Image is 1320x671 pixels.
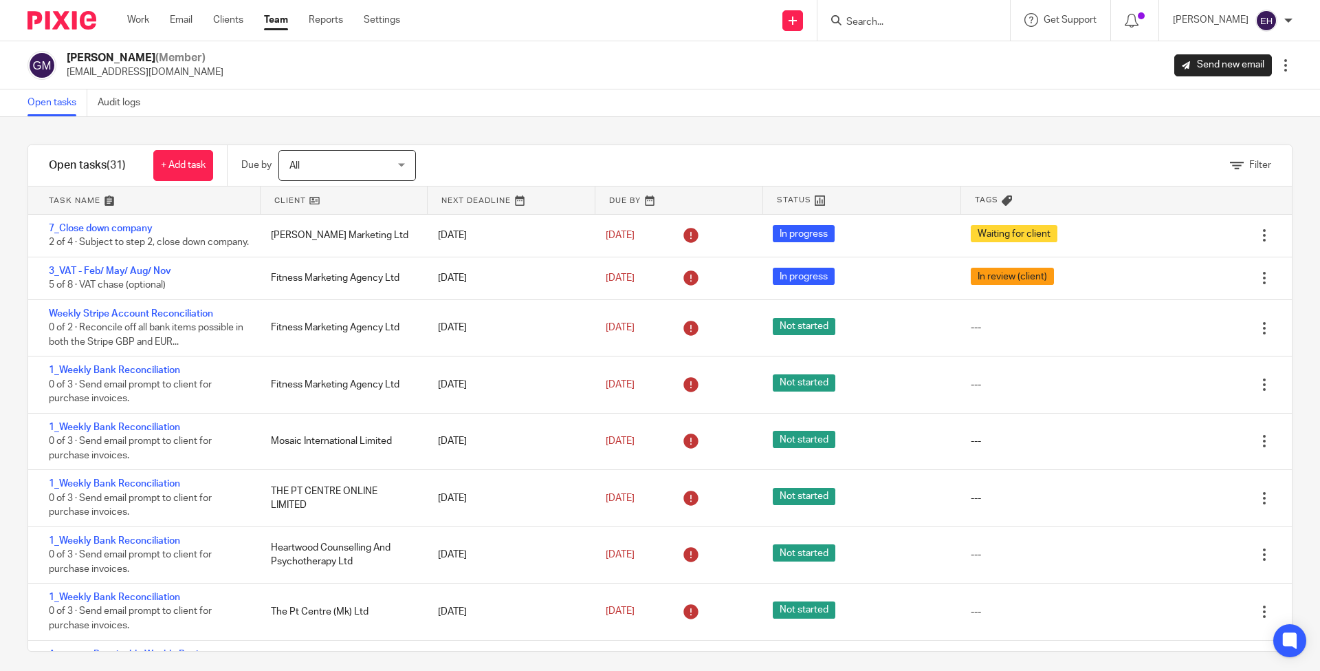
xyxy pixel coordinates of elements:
[67,65,223,79] p: [EMAIL_ADDRESS][DOMAIN_NAME]
[49,650,210,659] a: Accounts Receivable Weekly Review
[845,17,969,29] input: Search
[971,225,1057,242] span: Waiting for client
[773,431,835,448] span: Not started
[424,264,591,292] div: [DATE]
[49,309,213,319] a: Weekly Stripe Account Reconciliation
[606,273,635,283] span: [DATE]
[975,194,998,206] span: Tags
[49,550,212,574] span: 0 of 3 · Send email prompt to client for purchase invoices.
[49,436,212,460] span: 0 of 3 · Send email prompt to client for purchase invoices.
[606,323,635,332] span: [DATE]
[773,268,835,285] span: In progress
[49,380,212,404] span: 0 of 3 · Send email prompt to client for purchase invoices.
[606,493,635,503] span: [DATE]
[777,194,811,206] span: Status
[773,488,835,505] span: Not started
[1174,54,1272,76] a: Send new email
[1249,160,1271,170] span: Filter
[49,423,180,432] a: 1_Weekly Bank Reconciliation
[773,374,835,392] span: Not started
[241,158,272,172] p: Due by
[49,238,249,248] span: 2 of 4 · Subject to step 2, close down company.
[424,314,591,341] div: [DATE]
[49,224,153,233] a: 7_Close down company
[971,491,981,505] div: ---
[773,318,835,335] span: Not started
[971,378,981,392] div: ---
[606,231,635,240] span: [DATE]
[49,493,212,518] span: 0 of 3 · Send email prompt to client for purchase invoices.
[971,548,981,562] div: ---
[971,268,1054,285] span: In review (client)
[606,380,635,390] span: [DATE]
[49,266,171,276] a: 3_VAT - Feb/ May/ Aug/ Nov
[773,601,835,619] span: Not started
[606,550,635,560] span: [DATE]
[289,161,300,171] span: All
[773,544,835,562] span: Not started
[107,160,126,171] span: (31)
[424,484,591,512] div: [DATE]
[606,436,635,446] span: [DATE]
[170,13,192,27] a: Email
[67,51,223,65] h2: [PERSON_NAME]
[213,13,243,27] a: Clients
[257,222,424,249] div: [PERSON_NAME] Marketing Ltd
[27,51,56,80] img: svg%3E
[49,280,166,290] span: 5 of 8 · VAT chase (optional)
[1255,10,1277,32] img: svg%3E
[424,541,591,568] div: [DATE]
[364,13,400,27] a: Settings
[257,371,424,398] div: Fitness Marketing Agency Ltd
[49,593,180,602] a: 1_Weekly Bank Reconciliation
[1044,15,1097,25] span: Get Support
[971,321,981,334] div: ---
[424,598,591,626] div: [DATE]
[257,314,424,341] div: Fitness Marketing Agency Ltd
[49,323,243,347] span: 0 of 2 · Reconcile off all bank items possible in both the Stripe GBP and EUR...
[264,13,288,27] a: Team
[127,13,149,27] a: Work
[971,605,981,619] div: ---
[257,534,424,576] div: Heartwood Counselling And Psychotherapy Ltd
[424,427,591,455] div: [DATE]
[153,150,213,181] a: + Add task
[257,264,424,292] div: Fitness Marketing Agency Ltd
[424,371,591,398] div: [DATE]
[257,478,424,520] div: THE PT CENTRE ONLINE LIMITED
[424,222,591,249] div: [DATE]
[773,225,835,242] span: In progress
[257,427,424,455] div: Mosaic International Limited
[49,158,126,173] h1: Open tasks
[606,607,635,617] span: [DATE]
[49,607,212,631] span: 0 of 3 · Send email prompt to client for purchase invoices.
[309,13,343,27] a: Reports
[49,479,180,489] a: 1_Weekly Bank Reconciliation
[98,89,151,116] a: Audit logs
[257,598,424,626] div: The Pt Centre (Mk) Ltd
[49,536,180,546] a: 1_Weekly Bank Reconciliation
[49,365,180,375] a: 1_Weekly Bank Reconciliation
[27,89,87,116] a: Open tasks
[27,11,96,30] img: Pixie
[971,434,981,448] div: ---
[155,52,206,63] span: (Member)
[1173,13,1248,27] p: [PERSON_NAME]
